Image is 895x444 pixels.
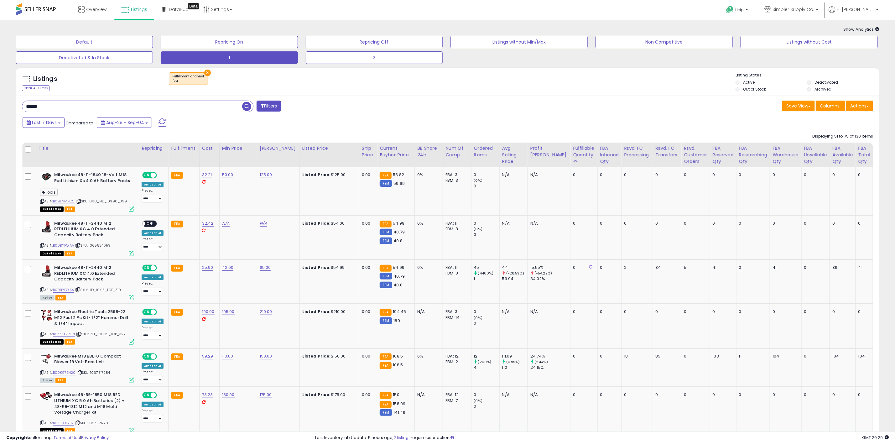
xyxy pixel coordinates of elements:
span: Compared to: [65,120,94,126]
span: DataHub [169,6,189,13]
button: Save View [782,101,815,111]
a: 50.00 [222,172,233,178]
div: 0 [474,321,499,326]
div: ASIN: [40,172,134,211]
img: 41yaXtXWycL._SL40_.jpg [40,221,53,233]
a: Privacy Policy [81,435,109,441]
div: 0 [739,309,765,315]
div: Rsvd. FC Transfers [656,145,679,158]
div: 41 [858,265,868,270]
div: FBA Researching Qty [739,145,767,165]
div: 0.00 [362,265,372,270]
span: | SKU: RET_10005_TCP_327 [76,332,126,337]
span: All listings that are currently out of stock and unavailable for purchase on Amazon [40,251,64,256]
div: Avg Selling Price [502,145,525,165]
div: FBA Available Qty [832,145,853,165]
a: N/A [222,220,230,227]
div: 0.00 [362,172,372,178]
small: FBA [380,353,391,360]
div: 0.00 [362,392,372,398]
button: Aug-29 - Sep-04 [97,117,152,128]
span: 40.79 [394,229,405,235]
div: 6% [417,353,438,359]
a: B00K97EN20 [53,370,76,375]
div: 0 [656,309,677,315]
span: 54.99 [393,264,405,270]
img: 41UIvTn2ToL._SL40_.jpg [40,309,53,321]
div: 0 [739,221,765,226]
label: Archived [814,86,831,92]
div: 36 [832,265,851,270]
div: 0 [713,172,731,178]
div: N/A [530,172,565,178]
div: 104 [858,353,868,359]
div: Ordered Items [474,145,497,158]
small: FBM [380,238,392,244]
div: 0 [773,221,796,226]
span: All listings that are currently out of stock and unavailable for purchase on Amazon [40,339,64,345]
div: FBM: 8 [445,226,466,232]
span: 194.45 [393,309,406,315]
img: 41VgJ1-T-JL._SL40_.jpg [40,392,53,400]
div: 0 [600,265,617,270]
div: N/A [502,172,523,178]
div: Min Price [222,145,254,152]
b: Listed Price: [302,353,331,359]
a: B09LNMPL2J [53,199,75,204]
div: 0 [573,309,593,315]
div: $54.99 [302,265,354,270]
span: ON [143,173,151,178]
b: Listed Price: [302,309,331,315]
small: FBA [171,221,183,227]
b: Listed Price: [302,220,331,226]
b: Listed Price: [302,172,331,178]
button: × [204,70,211,76]
b: Milwaukee 48-59-1850 M18 RED LITHIUM XC 5.0 Ah Batteries (2) + 48-59-1812 M12 and M18 Multi Volta... [54,392,130,417]
b: Listed Price: [302,392,331,398]
div: 0 [684,221,705,226]
div: FBA: 3 [445,309,466,315]
span: FBA [65,251,75,256]
div: 1 [739,353,765,359]
div: N/A [530,221,565,226]
div: Title [39,145,136,152]
span: 108.5 [393,353,403,359]
div: 0 [474,221,499,226]
div: Preset: [142,237,164,251]
div: Profit [PERSON_NAME] [530,145,568,158]
div: 2 [624,265,648,270]
a: 130.00 [222,392,235,398]
div: 0 [573,353,593,359]
small: (200%) [478,359,492,364]
a: 59.29 [202,353,213,359]
div: FBA Warehouse Qty [773,145,799,165]
div: 44 [502,265,528,270]
div: $175.00 [302,392,354,398]
span: 40.8 [394,282,403,288]
div: 0 [624,309,648,315]
div: 0% [417,172,438,178]
button: Columns [816,101,845,111]
span: Listings [131,6,147,13]
label: Out of Stock [743,86,766,92]
div: 0 [804,221,825,226]
a: 42.00 [222,264,234,271]
a: B015GOE7B2 [53,420,74,426]
div: 0 [804,172,825,178]
div: 0 [713,221,731,226]
a: Hi [PERSON_NAME] [829,6,879,20]
a: 25.90 [202,264,213,271]
span: Overview [86,6,107,13]
small: FBA [171,309,183,316]
a: 125.00 [260,172,272,178]
div: Cost [202,145,217,152]
img: 41Nkci2CwfL._SL40_.jpg [40,353,53,364]
a: 175.00 [260,392,272,398]
span: FBA [65,206,75,212]
button: 1 [161,51,298,64]
span: Help [735,7,744,13]
div: Repricing [142,145,166,152]
span: ON [143,310,151,315]
div: FBM: 3 [445,178,466,183]
button: Actions [846,101,873,111]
